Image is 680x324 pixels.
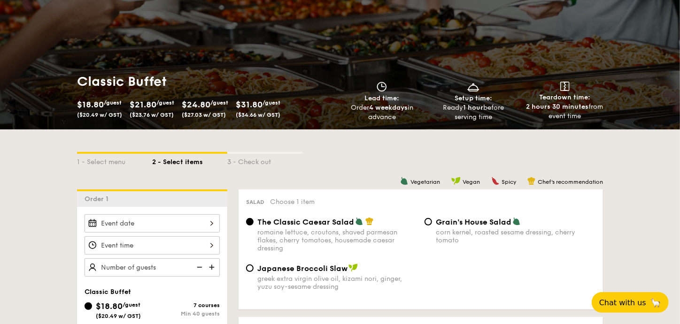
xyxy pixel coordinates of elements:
span: Choose 1 item [270,198,315,206]
img: icon-chef-hat.a58ddaea.svg [365,217,374,226]
span: Chat with us [599,298,646,307]
span: ($20.49 w/ GST) [77,112,122,118]
div: Order in advance [340,103,424,122]
div: Ready before serving time [432,103,516,122]
span: Lead time: [364,94,399,102]
strong: 2 hours 30 minutes [526,103,589,111]
span: Grain's House Salad [436,218,511,226]
span: Chef's recommendation [538,179,603,185]
img: icon-add.58712e84.svg [206,258,220,276]
div: 3 - Check out [227,154,302,167]
img: icon-vegan.f8ff3823.svg [348,264,358,272]
img: icon-clock.2db775ea.svg [375,82,389,92]
span: ($23.76 w/ GST) [130,112,174,118]
span: ($20.49 w/ GST) [96,313,141,319]
span: Classic Buffet [85,288,131,296]
span: Japanese Broccoli Slaw [257,264,348,273]
input: Japanese Broccoli Slawgreek extra virgin olive oil, kizami nori, ginger, yuzu soy-sesame dressing [246,264,254,272]
span: Vegan [463,179,480,185]
strong: 4 weekdays [369,104,408,112]
div: 2 - Select items [152,154,227,167]
strong: 1 hour [463,104,483,112]
img: icon-vegetarian.fe4039eb.svg [355,217,363,226]
span: $18.80 [77,99,104,110]
button: Chat with us🦙 [592,292,669,313]
span: $18.80 [96,301,123,311]
div: 1 - Select menu [77,154,152,167]
input: Grain's House Saladcorn kernel, roasted sesame dressing, cherry tomato [425,218,432,226]
span: Vegetarian [410,179,440,185]
span: Teardown time: [539,93,590,101]
div: from event time [523,102,607,121]
div: greek extra virgin olive oil, kizami nori, ginger, yuzu soy-sesame dressing [257,275,417,291]
span: /guest [123,301,140,308]
span: Order 1 [85,195,112,203]
input: $18.80/guest($20.49 w/ GST)7 coursesMin 40 guests [85,302,92,310]
h1: Classic Buffet [77,73,336,90]
span: ($34.66 w/ GST) [236,112,280,118]
span: /guest [210,99,228,106]
img: icon-vegetarian.fe4039eb.svg [512,217,521,226]
span: 🦙 [650,297,661,308]
input: Event date [85,214,220,233]
input: Event time [85,236,220,255]
span: The Classic Caesar Salad [257,218,354,226]
img: icon-chef-hat.a58ddaea.svg [527,177,536,185]
img: icon-teardown.65201eee.svg [560,82,570,91]
div: 7 courses [152,302,220,309]
span: $31.80 [236,99,263,110]
img: icon-dish.430c3a2e.svg [466,82,480,92]
span: Setup time: [455,94,492,102]
span: /guest [156,99,174,106]
img: icon-vegetarian.fe4039eb.svg [400,177,409,185]
div: Min 40 guests [152,310,220,317]
span: /guest [263,99,280,106]
img: icon-reduce.1d2dbef1.svg [192,258,206,276]
div: romaine lettuce, croutons, shaved parmesan flakes, cherry tomatoes, housemade caesar dressing [257,228,417,252]
span: ($27.03 w/ GST) [182,112,226,118]
span: Spicy [502,179,516,185]
span: $21.80 [130,99,156,110]
span: /guest [104,99,122,106]
img: icon-vegan.f8ff3823.svg [451,177,461,185]
input: Number of guests [85,258,220,277]
input: The Classic Caesar Saladromaine lettuce, croutons, shaved parmesan flakes, cherry tomatoes, house... [246,218,254,226]
span: $24.80 [182,99,210,110]
img: icon-spicy.37a8142b.svg [491,177,500,185]
span: Salad [246,199,264,205]
div: corn kernel, roasted sesame dressing, cherry tomato [436,228,595,244]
